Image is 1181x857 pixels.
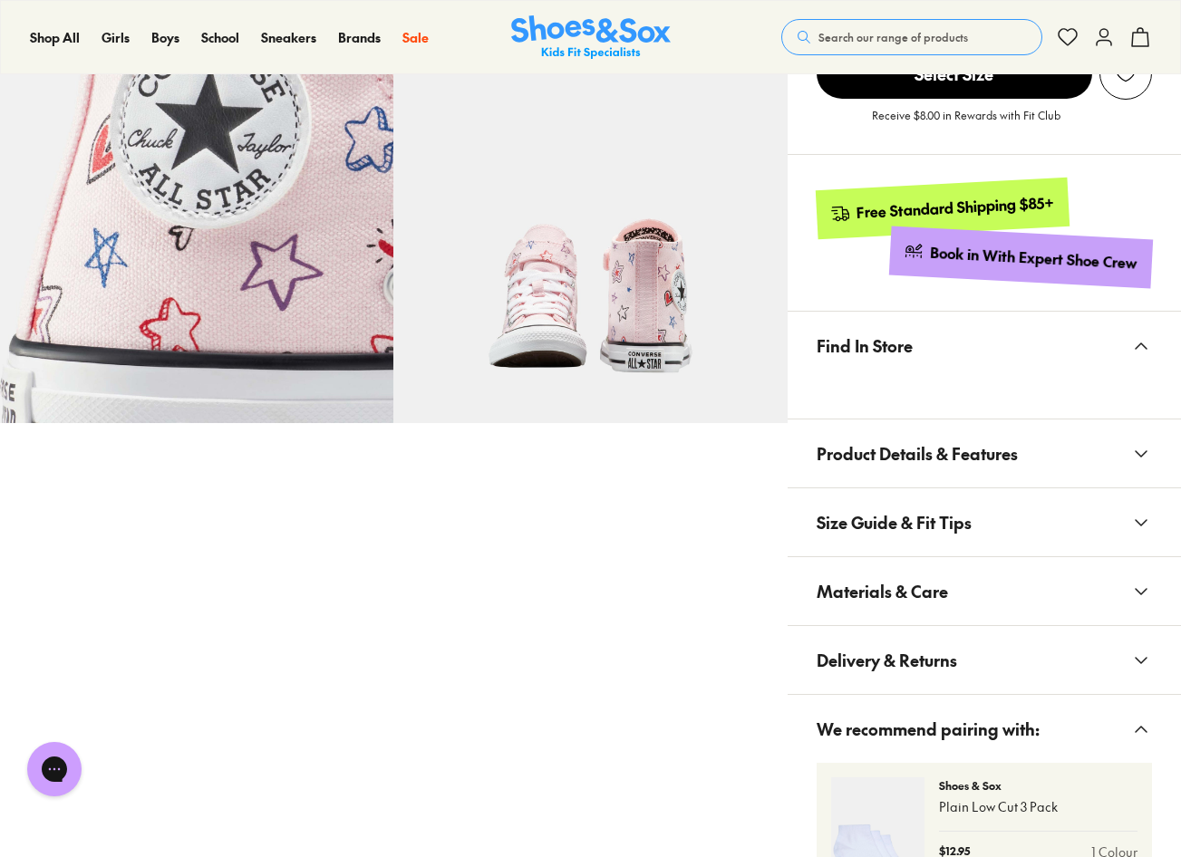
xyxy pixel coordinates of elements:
[818,29,968,45] span: Search our range of products
[102,28,130,47] a: Girls
[817,319,913,372] span: Find In Store
[856,193,1054,223] div: Free Standard Shipping $85+
[338,28,381,47] a: Brands
[781,19,1042,55] button: Search our range of products
[939,777,1137,794] p: Shoes & Sox
[402,28,429,46] span: Sale
[817,380,1152,397] iframe: Find in Store
[151,28,179,46] span: Boys
[889,226,1153,289] a: Book in With Expert Shoe Crew
[261,28,316,46] span: Sneakers
[817,427,1018,480] span: Product Details & Features
[815,178,1069,239] a: Free Standard Shipping $85+
[788,626,1181,694] button: Delivery & Returns
[393,30,787,423] img: 9-557305_1
[201,28,239,46] span: School
[18,736,91,803] iframe: Gorgias live chat messenger
[151,28,179,47] a: Boys
[30,28,80,47] a: Shop All
[30,28,80,46] span: Shop All
[788,312,1181,380] button: Find In Store
[817,496,972,549] span: Size Guide & Fit Tips
[788,419,1181,487] button: Product Details & Features
[402,28,429,47] a: Sale
[788,695,1181,763] button: We recommend pairing with:
[338,28,381,46] span: Brands
[930,243,1138,274] div: Book in With Expert Shoe Crew
[817,633,957,687] span: Delivery & Returns
[261,28,316,47] a: Sneakers
[788,557,1181,625] button: Materials & Care
[102,28,130,46] span: Girls
[201,28,239,47] a: School
[788,488,1181,556] button: Size Guide & Fit Tips
[872,107,1060,140] p: Receive $8.00 in Rewards with Fit Club
[939,797,1137,816] p: Plain Low Cut 3 Pack
[511,15,671,60] a: Shoes & Sox
[817,702,1040,756] span: We recommend pairing with:
[511,15,671,60] img: SNS_Logo_Responsive.svg
[817,564,948,618] span: Materials & Care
